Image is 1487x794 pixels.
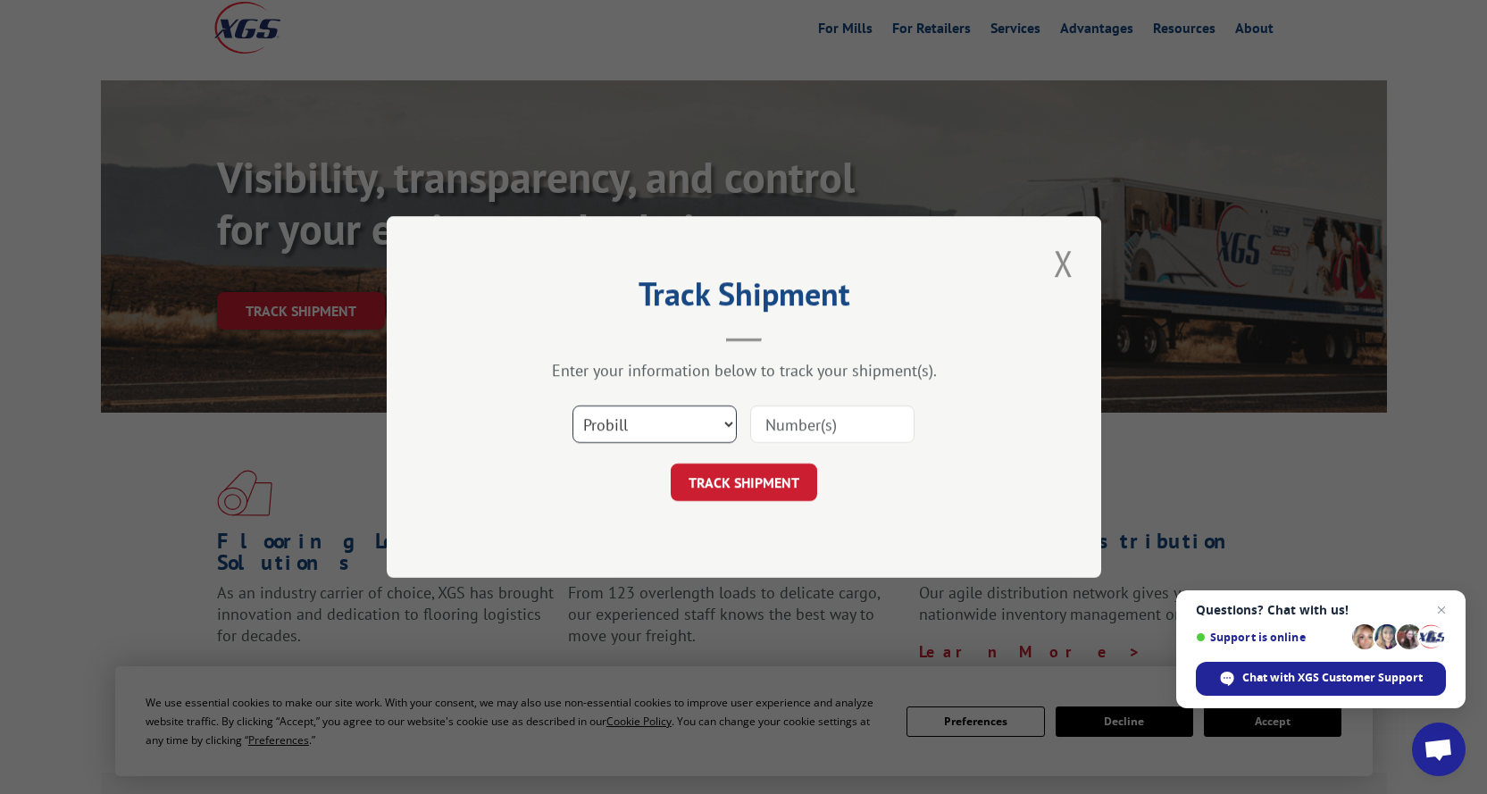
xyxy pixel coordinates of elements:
button: Close modal [1048,238,1079,288]
a: Open chat [1412,723,1466,776]
button: TRACK SHIPMENT [671,464,817,501]
span: Chat with XGS Customer Support [1242,670,1423,686]
div: Enter your information below to track your shipment(s). [476,360,1012,380]
span: Questions? Chat with us! [1196,603,1446,617]
h2: Track Shipment [476,281,1012,315]
span: Chat with XGS Customer Support [1196,662,1446,696]
input: Number(s) [750,405,915,443]
span: Support is online [1196,631,1346,644]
